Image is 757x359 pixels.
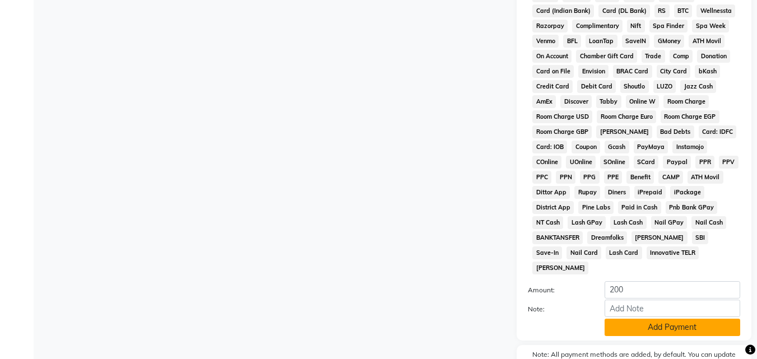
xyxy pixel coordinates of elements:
span: Debit Card [577,80,616,93]
span: GMoney [654,35,684,48]
span: RS [654,4,670,17]
span: Complimentary [572,20,623,32]
span: Razorpay [532,20,568,32]
span: Jazz Cash [680,80,716,93]
input: Amount [605,281,740,299]
span: Trade [642,50,665,63]
span: Room Charge [663,95,709,108]
span: Chamber Gift Card [576,50,637,63]
label: Amount: [519,285,596,295]
span: Rupay [574,186,600,199]
span: Online W [626,95,660,108]
span: iPackage [670,186,704,199]
span: BANKTANSFER [532,231,583,244]
span: PPC [532,171,551,184]
span: BTC [674,4,693,17]
span: AmEx [532,95,556,108]
span: LoanTap [586,35,617,48]
span: Instamojo [672,141,707,153]
span: PPE [604,171,623,184]
button: Add Payment [605,319,740,336]
span: Spa Finder [649,20,688,32]
span: NT Cash [532,216,563,229]
span: [PERSON_NAME] [596,125,652,138]
span: BRAC Card [613,65,652,78]
span: Bad Debts [657,125,694,138]
span: PPN [556,171,575,184]
span: ATH Movil [689,35,725,48]
span: Room Charge Euro [597,110,656,123]
span: Card on File [532,65,574,78]
span: SCard [634,156,659,169]
span: On Account [532,50,572,63]
span: Wellnessta [696,4,735,17]
span: UOnline [566,156,596,169]
span: SaveIN [622,35,650,48]
span: ATH Movil [688,171,723,184]
span: Lash Cash [610,216,647,229]
span: City Card [657,65,691,78]
span: iPrepaid [634,186,666,199]
span: Donation [697,50,730,63]
span: Room Charge GBP [532,125,592,138]
span: [PERSON_NAME] [532,262,588,274]
span: Tabby [596,95,621,108]
span: Spa Week [692,20,729,32]
span: Dittor App [532,186,570,199]
span: PPR [695,156,714,169]
label: Note: [519,304,596,314]
span: SBI [692,231,709,244]
span: Card: IDFC [699,125,737,138]
span: Dreamfolks [587,231,627,244]
span: Envision [578,65,609,78]
span: [PERSON_NAME] [631,231,688,244]
span: Paypal [663,156,691,169]
span: Pine Labs [578,201,614,214]
span: Nail Cash [691,216,726,229]
span: Coupon [572,141,600,153]
span: PayMaya [634,141,668,153]
span: Discover [560,95,592,108]
span: Gcash [605,141,629,153]
span: COnline [532,156,561,169]
span: PPG [580,171,600,184]
span: Room Charge EGP [661,110,719,123]
span: BFL [563,35,581,48]
span: bKash [695,65,720,78]
span: Pnb Bank GPay [666,201,718,214]
span: Card: IOB [532,141,567,153]
span: Nift [627,20,645,32]
span: Card (Indian Bank) [532,4,594,17]
span: Comp [670,50,693,63]
span: Venmo [532,35,559,48]
span: Diners [605,186,630,199]
span: Lash GPay [568,216,606,229]
span: Card (DL Bank) [598,4,650,17]
span: Credit Card [532,80,573,93]
span: Shoutlo [620,80,649,93]
span: LUZO [653,80,676,93]
span: Nail GPay [651,216,688,229]
span: District App [532,201,574,214]
span: Save-In [532,246,562,259]
span: CAMP [658,171,683,184]
span: Innovative TELR [647,246,699,259]
span: Nail Card [566,246,601,259]
span: Lash Card [606,246,642,259]
span: Benefit [626,171,654,184]
input: Add Note [605,300,740,317]
span: Room Charge USD [532,110,592,123]
span: Paid in Cash [618,201,661,214]
span: SOnline [600,156,629,169]
span: PPV [719,156,739,169]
